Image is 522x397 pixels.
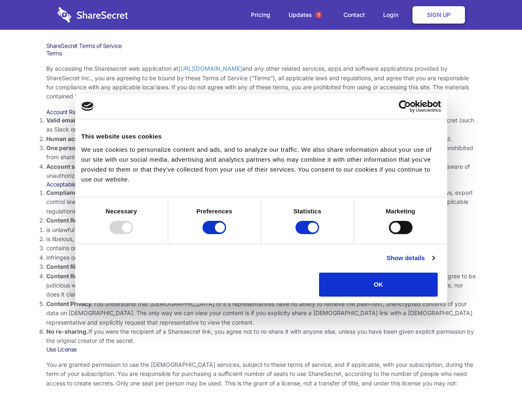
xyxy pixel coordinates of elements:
[196,208,232,215] strong: Preferences
[335,2,373,28] a: Contact
[46,360,476,388] p: You are granted permission to use the [DEMOGRAPHIC_DATA] services, subject to these terms of serv...
[243,2,279,28] a: Pricing
[46,50,476,57] h3: Terms
[81,102,94,111] img: logo
[46,163,96,170] strong: Account security.
[46,116,476,134] li: You must provide a valid email address, either directly, or through approved third-party integrat...
[81,132,441,141] div: This website uses cookies
[46,299,476,327] li: You understand that [DEMOGRAPHIC_DATA] or it’s representatives have no ability to retrieve the pl...
[46,300,93,307] strong: Content Privacy.
[46,328,88,335] strong: No re-sharing.
[46,244,476,253] li: contains or installs any active malware or exploits, or uses our platform for exploit delivery (s...
[46,189,171,196] strong: Compliance with local laws and regulations.
[46,216,476,262] li: You agree NOT to use Sharesecret to upload or share content that:
[46,135,96,142] strong: Human accounts.
[46,225,476,234] li: is unlawful or promotes unlawful activities
[46,327,476,346] li: If you were the recipient of a Sharesecret link, you agree not to re-share it with anyone else, u...
[46,263,91,270] strong: Content Rights.
[46,181,476,188] h3: Acceptable Use
[179,65,242,72] a: [URL][DOMAIN_NAME]
[46,188,476,216] li: Your use of the Sharesecret must not violate any applicable laws, including copyright or trademar...
[375,2,411,28] a: Login
[106,208,137,215] strong: Necessary
[293,208,322,215] strong: Statistics
[369,100,441,112] a: Usercentrics Cookiebot - opens in a new window
[412,6,465,24] a: Sign Up
[386,253,434,263] a: Show details
[315,12,322,18] span: 1
[46,117,79,124] strong: Valid email.
[46,144,117,151] strong: One person per account.
[46,143,476,162] li: You are not allowed to share account credentials. Each account is dedicated to the individual who...
[46,108,476,116] h3: Account Requirements
[46,253,476,262] li: infringes on any proprietary right of any party, including patent, trademark, trade secret, copyr...
[46,134,476,143] li: Only human beings may create accounts. “Bot” accounts — those created by software, in an automate...
[81,145,441,184] div: We use cookies to personalize content and ads, and to analyze our traffic. We also share informat...
[46,262,476,271] li: You agree that you will use Sharesecret only to secure and share content that you have the right ...
[46,273,112,280] strong: Content Responsibility.
[319,273,438,297] button: OK
[46,217,107,224] strong: Content Restrictions.
[46,346,476,353] h3: Use License
[46,234,476,244] li: is libelous, defamatory, or fraudulent
[46,162,476,181] li: You are responsible for your own account security, including the security of your Sharesecret acc...
[46,42,476,50] h1: ShareSecret Terms of Service
[46,64,476,101] p: By accessing the Sharesecret web application at and any other related services, apps and software...
[386,208,415,215] strong: Marketing
[46,272,476,299] li: You are solely responsible for the content you share on Sharesecret, and with the people you shar...
[57,7,128,23] img: logo-wordmark-white-trans-d4663122ce5f474addd5e946df7df03e33cb6a1c49d2221995e7729f52c070b2.svg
